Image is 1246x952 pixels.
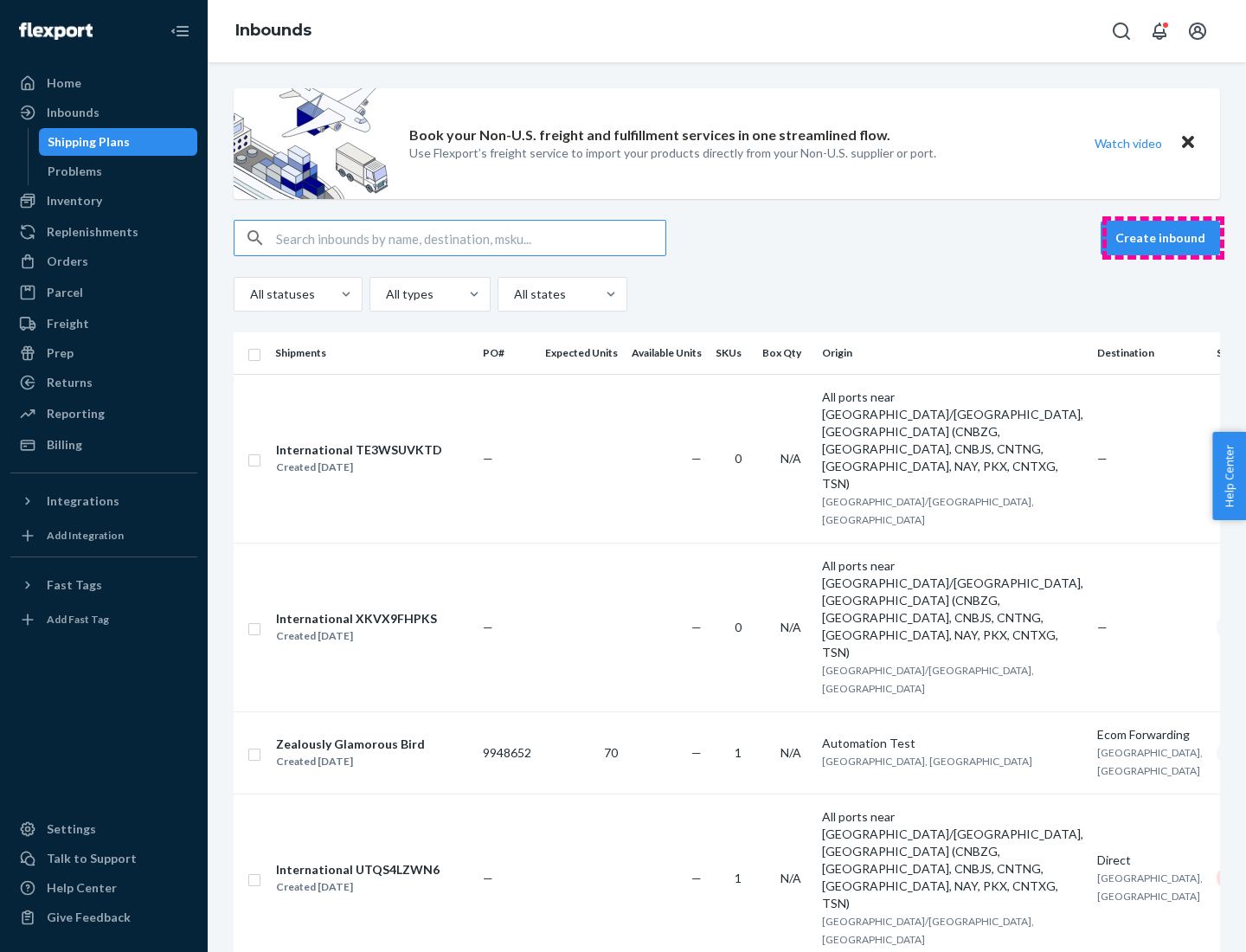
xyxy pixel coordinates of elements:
div: Created [DATE] [276,459,442,476]
div: International TE3WSUVKTD [276,441,442,459]
a: Problems [39,158,198,185]
input: Search inbounds by name, destination, msku... [276,221,665,255]
span: [GEOGRAPHIC_DATA], [GEOGRAPHIC_DATA] [1097,872,1203,903]
div: Add Fast Tag [47,612,109,627]
input: All states [512,286,514,303]
span: [GEOGRAPHIC_DATA]/[GEOGRAPHIC_DATA], [GEOGRAPHIC_DATA] [822,664,1034,695]
span: [GEOGRAPHIC_DATA]/[GEOGRAPHIC_DATA], [GEOGRAPHIC_DATA] [822,915,1034,946]
span: — [483,871,493,885]
a: Orders [10,248,197,275]
div: Integrations [47,492,119,510]
div: Give Feedback [47,909,131,926]
button: Close Navigation [163,14,197,48]
span: 1 [735,745,742,760]
button: Help Center [1212,432,1246,520]
span: [GEOGRAPHIC_DATA], [GEOGRAPHIC_DATA] [1097,746,1203,777]
a: Inventory [10,187,197,215]
button: Give Feedback [10,904,197,931]
div: Problems [48,163,102,180]
a: Freight [10,310,197,338]
div: Freight [47,315,89,332]
div: Created [DATE] [276,753,425,770]
div: Automation Test [822,735,1083,752]
div: Shipping Plans [48,133,130,151]
div: Zealously Glamorous Bird [276,736,425,753]
span: N/A [780,620,801,634]
div: All ports near [GEOGRAPHIC_DATA]/[GEOGRAPHIC_DATA], [GEOGRAPHIC_DATA] (CNBZG, [GEOGRAPHIC_DATA], ... [822,557,1083,661]
span: 1 [735,871,742,885]
p: Use Flexport’s freight service to import your products directly from your Non-U.S. supplier or port. [409,145,936,162]
span: — [1097,451,1108,466]
div: Orders [47,253,88,270]
a: Settings [10,815,197,843]
button: Open account menu [1180,14,1215,48]
div: Inventory [47,192,102,209]
span: [GEOGRAPHIC_DATA], [GEOGRAPHIC_DATA] [822,755,1032,768]
span: N/A [780,745,801,760]
div: International UTQS4LZWN6 [276,861,440,878]
a: Returns [10,369,197,396]
a: Inbounds [235,21,311,40]
button: Fast Tags [10,571,197,599]
div: Ecom Forwarding [1097,726,1203,743]
div: All ports near [GEOGRAPHIC_DATA]/[GEOGRAPHIC_DATA], [GEOGRAPHIC_DATA] (CNBZG, [GEOGRAPHIC_DATA], ... [822,389,1083,492]
a: Home [10,69,197,97]
a: Add Fast Tag [10,606,197,634]
button: Integrations [10,487,197,515]
div: Inbounds [47,104,100,121]
button: Open notifications [1142,14,1177,48]
th: SKUs [709,332,755,374]
input: All types [384,286,386,303]
div: Talk to Support [47,850,137,867]
img: Flexport logo [19,23,93,40]
div: Direct [1097,852,1203,869]
span: — [691,745,702,760]
a: Reporting [10,400,197,428]
span: — [1097,620,1108,634]
div: Created [DATE] [276,627,437,645]
span: — [691,620,702,634]
span: — [691,871,702,885]
div: Settings [47,820,96,838]
span: N/A [780,451,801,466]
div: Prep [47,344,74,362]
div: Created [DATE] [276,878,440,896]
a: Talk to Support [10,845,197,872]
span: 70 [604,745,618,760]
p: Book your Non-U.S. freight and fulfillment services in one streamlined flow. [409,125,890,145]
span: — [483,451,493,466]
div: Replenishments [47,223,138,241]
div: Returns [47,374,93,391]
th: Shipments [268,332,476,374]
div: Parcel [47,284,83,301]
span: 0 [735,451,742,466]
div: Help Center [47,879,117,897]
span: 0 [735,620,742,634]
th: Origin [815,332,1090,374]
ol: breadcrumbs [222,6,325,56]
button: Watch video [1083,131,1173,156]
a: Prep [10,339,197,367]
div: Add Integration [47,528,124,543]
div: Billing [47,436,82,453]
button: Open Search Box [1104,14,1139,48]
span: [GEOGRAPHIC_DATA]/[GEOGRAPHIC_DATA], [GEOGRAPHIC_DATA] [822,495,1034,526]
span: — [691,451,702,466]
th: Destination [1090,332,1210,374]
div: Fast Tags [47,576,102,594]
th: Box Qty [755,332,815,374]
span: N/A [780,871,801,885]
td: 9948652 [476,711,538,794]
th: Available Units [625,332,709,374]
div: All ports near [GEOGRAPHIC_DATA]/[GEOGRAPHIC_DATA], [GEOGRAPHIC_DATA] (CNBZG, [GEOGRAPHIC_DATA], ... [822,808,1083,912]
div: International XKVX9FHPKS [276,610,437,627]
a: Billing [10,431,197,459]
a: Shipping Plans [39,128,198,156]
div: Home [47,74,81,92]
button: Close [1177,131,1199,156]
a: Inbounds [10,99,197,126]
th: PO# [476,332,538,374]
input: All statuses [248,286,250,303]
div: Reporting [47,405,105,422]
